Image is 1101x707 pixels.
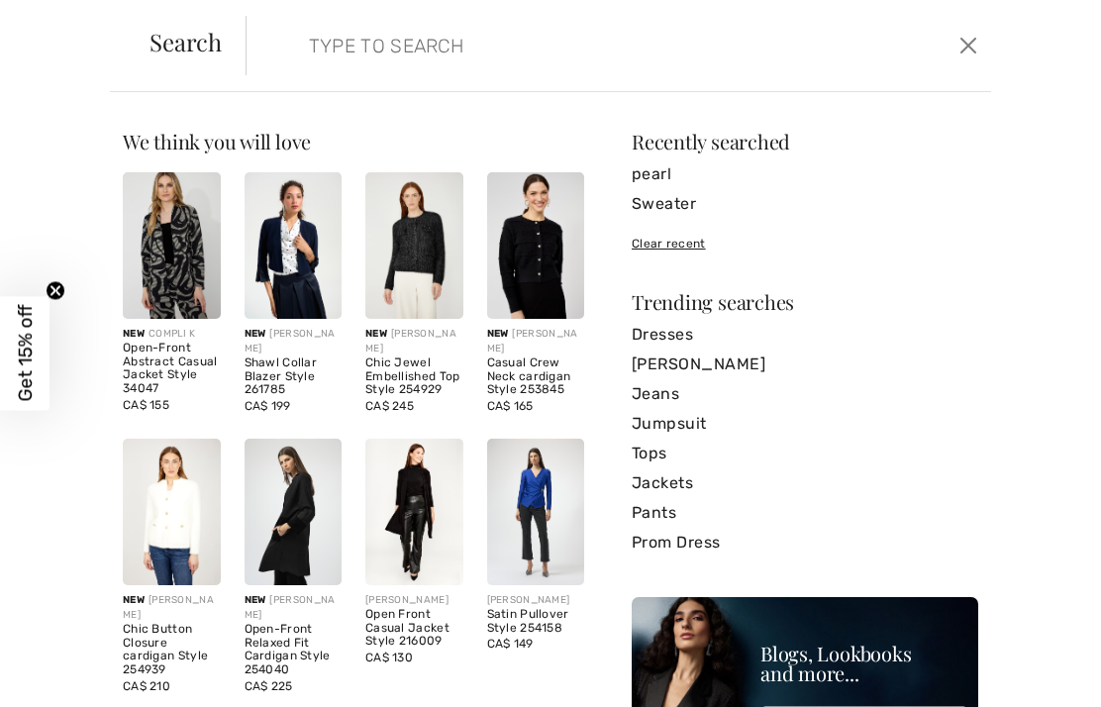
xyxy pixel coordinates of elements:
[123,439,221,585] img: Chic Button Closure cardigan Style 254939. Winter White
[632,439,978,468] a: Tops
[245,623,343,677] div: Open-Front Relaxed Fit Cardigan Style 254040
[487,328,509,340] span: New
[632,159,978,189] a: pearl
[245,172,343,319] img: Shawl Collar Blazer Style 261785. Midnight Blue
[123,342,221,396] div: Open-Front Abstract Casual Jacket Style 34047
[365,328,387,340] span: New
[365,327,463,356] div: [PERSON_NAME]
[245,679,293,693] span: CA$ 225
[365,399,414,413] span: CA$ 245
[632,235,978,252] div: Clear recent
[760,644,968,683] div: Blogs, Lookbooks and more...
[14,305,37,402] span: Get 15% off
[632,320,978,350] a: Dresses
[632,468,978,498] a: Jackets
[46,281,65,301] button: Close teaser
[632,189,978,219] a: Sweater
[150,30,222,53] span: Search
[632,379,978,409] a: Jeans
[632,498,978,528] a: Pants
[632,350,978,379] a: [PERSON_NAME]
[365,172,463,319] img: Chic Jewel Embellished Top Style 254929. Black
[632,292,978,312] div: Trending searches
[123,623,221,677] div: Chic Button Closure cardigan Style 254939
[123,328,145,340] span: New
[487,439,585,585] img: Satin Pullover Style 254158. Royal Sapphire 163
[123,172,221,319] img: Open-Front Abstract Casual Jacket Style 34047. As sample
[365,593,463,608] div: [PERSON_NAME]
[245,439,343,585] img: Open-Front Relaxed Fit Cardigan Style 254040. Black/Black
[632,132,978,151] div: Recently searched
[954,30,983,61] button: Close
[245,328,266,340] span: New
[245,327,343,356] div: [PERSON_NAME]
[365,356,463,397] div: Chic Jewel Embellished Top Style 254929
[365,608,463,649] div: Open Front Casual Jacket Style 216009
[365,651,413,664] span: CA$ 130
[487,593,585,608] div: [PERSON_NAME]
[245,593,343,623] div: [PERSON_NAME]
[123,128,311,154] span: We think you will love
[487,608,585,636] div: Satin Pullover Style 254158
[245,356,343,397] div: Shawl Collar Blazer Style 261785
[487,172,585,319] img: Casual Crew Neck cardigan Style 253845. Black
[245,399,291,413] span: CA$ 199
[123,679,170,693] span: CA$ 210
[123,593,221,623] div: [PERSON_NAME]
[123,594,145,606] span: New
[632,528,978,557] a: Prom Dress
[487,637,534,651] span: CA$ 149
[632,409,978,439] a: Jumpsuit
[123,398,169,412] span: CA$ 155
[123,327,221,342] div: COMPLI K
[365,439,463,585] img: Open Front Casual Jacket Style 216009. Black
[487,356,585,397] div: Casual Crew Neck cardigan Style 253845
[487,399,534,413] span: CA$ 165
[487,327,585,356] div: [PERSON_NAME]
[245,594,266,606] span: New
[294,16,789,75] input: TYPE TO SEARCH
